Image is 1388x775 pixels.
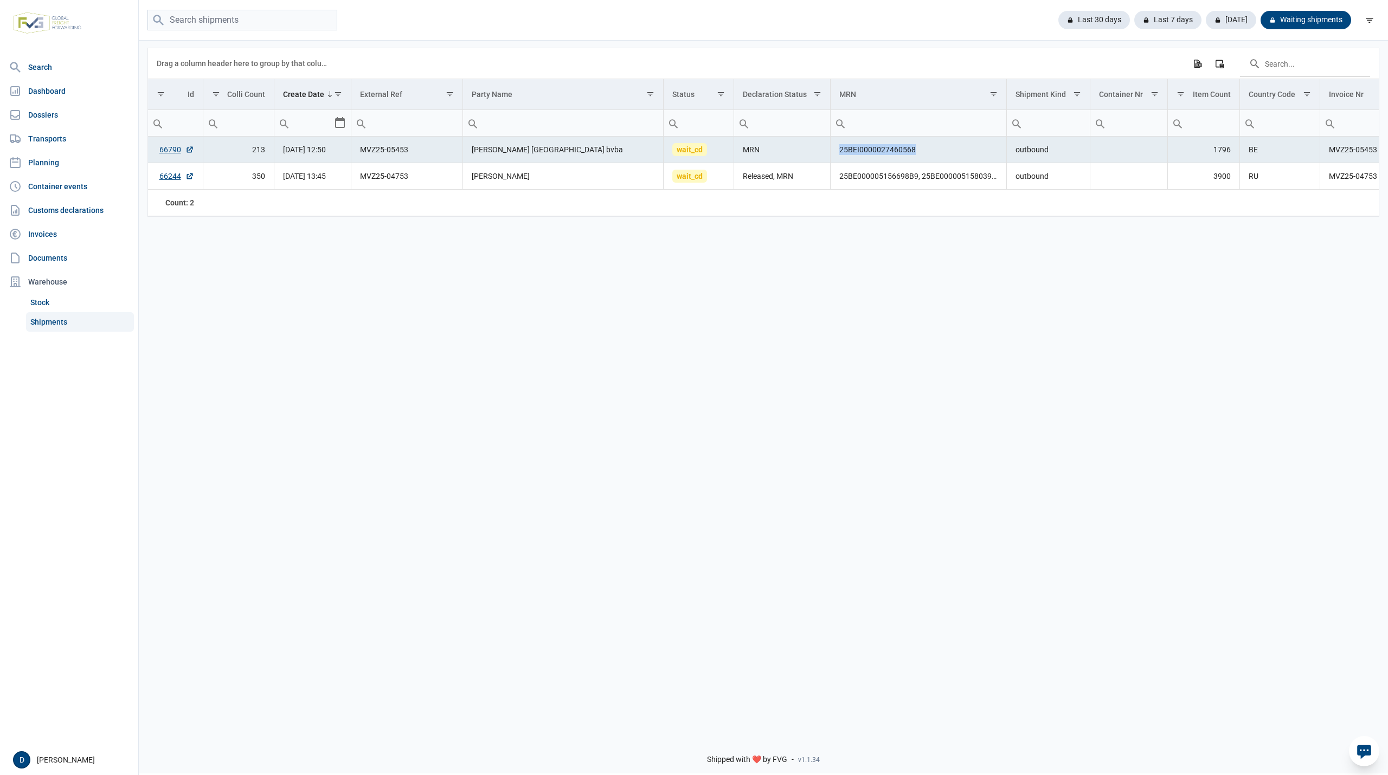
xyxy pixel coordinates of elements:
[734,79,831,110] td: Column Declaration Status
[1168,110,1239,136] input: Filter cell
[1249,90,1295,99] div: Country Code
[743,90,807,99] div: Declaration Status
[274,79,351,110] td: Column Create Date
[1320,110,1340,136] div: Search box
[1193,90,1231,99] div: Item Count
[351,163,462,190] td: MVZ25-04753
[13,751,132,768] div: [PERSON_NAME]
[274,110,351,137] td: Filter cell
[707,755,787,765] span: Shipped with ❤️ by FVG
[159,171,194,182] a: 66244
[664,110,683,136] div: Search box
[463,110,483,136] div: Search box
[203,110,223,136] div: Search box
[792,755,794,765] span: -
[1240,110,1320,136] input: Filter cell
[734,110,831,137] td: Filter cell
[351,137,462,163] td: MVZ25-05453
[839,90,856,99] div: MRN
[989,90,998,98] span: Show filter options for column 'MRN'
[147,10,337,31] input: Search shipments
[283,145,326,154] span: [DATE] 12:50
[1240,110,1260,136] div: Search box
[1006,163,1090,190] td: outbound
[4,176,134,197] a: Container events
[13,751,30,768] button: D
[26,312,134,332] a: Shipments
[4,104,134,126] a: Dossiers
[1090,110,1168,137] td: Filter cell
[4,80,134,102] a: Dashboard
[157,90,165,98] span: Show filter options for column 'Id'
[1206,11,1256,29] div: [DATE]
[813,90,821,98] span: Show filter options for column 'Declaration Status'
[4,271,134,293] div: Warehouse
[4,56,134,78] a: Search
[1239,137,1320,163] td: BE
[1167,163,1239,190] td: 3900
[1210,54,1229,73] div: Column Chooser
[1303,90,1311,98] span: Show filter options for column 'Country Code'
[664,79,734,110] td: Column Status
[664,110,734,137] td: Filter cell
[274,110,333,136] input: Filter cell
[1168,110,1187,136] div: Search box
[672,90,695,99] div: Status
[1007,110,1090,136] input: Filter cell
[1151,90,1159,98] span: Show filter options for column 'Container Nr'
[831,163,1007,190] td: 25BE000005156698B9, 25BE000005158039B4
[351,110,462,137] td: Filter cell
[148,110,203,137] td: Filter cell
[446,90,454,98] span: Show filter options for column 'External Ref'
[203,110,274,137] td: Filter cell
[157,55,331,72] div: Drag a column header here to group by that column
[351,110,462,136] input: Filter cell
[734,110,830,136] input: Filter cell
[360,90,402,99] div: External Ref
[203,137,274,163] td: 213
[283,90,324,99] div: Create Date
[159,144,194,155] a: 66790
[664,110,734,136] input: Filter cell
[1329,90,1364,99] div: Invoice Nr
[334,90,342,98] span: Show filter options for column 'Create Date'
[1167,79,1239,110] td: Column Item Count
[283,172,326,180] span: [DATE] 13:45
[1167,110,1239,137] td: Filter cell
[831,110,850,136] div: Search box
[734,110,754,136] div: Search box
[351,110,371,136] div: Search box
[672,170,707,183] span: wait_cd
[672,143,707,156] span: wait_cd
[9,8,86,38] img: FVG - Global freight forwarding
[831,79,1007,110] td: Column MRN
[1090,79,1168,110] td: Column Container Nr
[1187,54,1207,73] div: Export all data to Excel
[734,137,831,163] td: MRN
[646,90,654,98] span: Show filter options for column 'Party Name'
[462,110,664,137] td: Filter cell
[1239,110,1320,137] td: Filter cell
[462,163,664,190] td: [PERSON_NAME]
[463,110,664,136] input: Filter cell
[188,90,194,99] div: Id
[148,79,203,110] td: Column Id
[831,110,1007,137] td: Filter cell
[1099,90,1143,99] div: Container Nr
[1134,11,1201,29] div: Last 7 days
[1073,90,1081,98] span: Show filter options for column 'Shipment Kind'
[717,90,725,98] span: Show filter options for column 'Status'
[4,152,134,173] a: Planning
[148,48,1379,216] div: Data grid with 2 rows and 18 columns
[1016,90,1066,99] div: Shipment Kind
[1007,110,1026,136] div: Search box
[831,137,1007,163] td: 25BEI0000027460568
[1167,137,1239,163] td: 1796
[203,79,274,110] td: Column Colli Count
[1239,79,1320,110] td: Column Country Code
[1240,50,1370,76] input: Search in the data grid
[351,79,462,110] td: Column External Ref
[472,90,512,99] div: Party Name
[157,197,194,208] div: Id Count: 2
